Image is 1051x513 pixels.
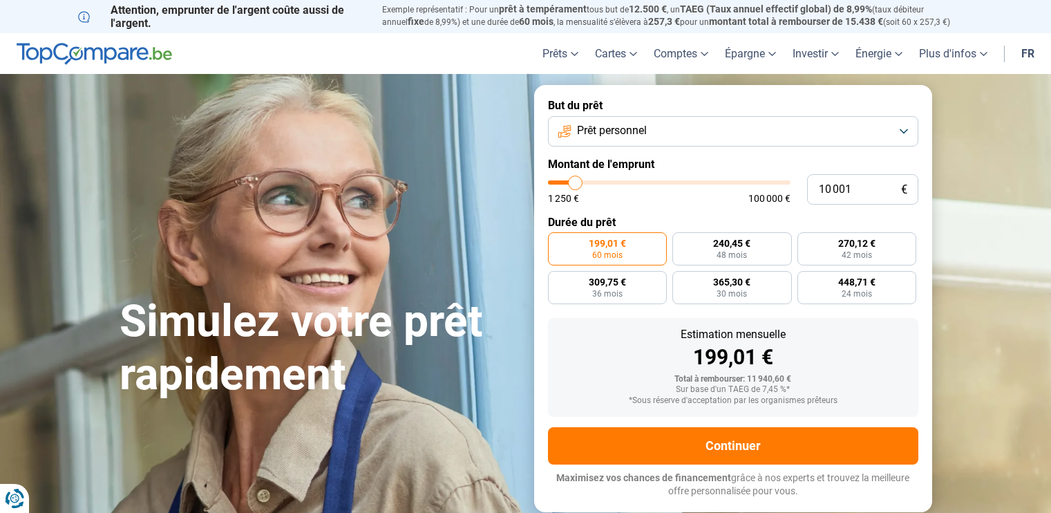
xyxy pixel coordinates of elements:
img: TopCompare [17,43,172,65]
a: Plus d'infos [911,33,996,74]
button: Prêt personnel [548,116,918,147]
p: Exemple représentatif : Pour un tous but de , un (taux débiteur annuel de 8,99%) et une durée de ... [382,3,974,28]
a: Comptes [645,33,717,74]
span: prêt à tempérament [499,3,587,15]
a: fr [1013,33,1043,74]
span: 365,30 € [713,277,750,287]
span: 1 250 € [548,194,579,203]
span: 60 mois [519,16,553,27]
a: Prêts [534,33,587,74]
span: 257,3 € [648,16,680,27]
div: 199,01 € [559,347,907,368]
span: 270,12 € [838,239,875,248]
span: 309,75 € [589,277,626,287]
div: *Sous réserve d'acceptation par les organismes prêteurs [559,396,907,406]
button: Continuer [548,427,918,465]
p: Attention, emprunter de l'argent coûte aussi de l'argent. [78,3,366,30]
span: 12.500 € [629,3,667,15]
a: Cartes [587,33,645,74]
span: Maximisez vos chances de financement [556,472,731,483]
a: Énergie [847,33,911,74]
span: montant total à rembourser de 15.438 € [709,16,883,27]
span: 240,45 € [713,239,750,248]
span: 448,71 € [838,277,875,287]
span: 42 mois [842,251,872,259]
div: Total à rembourser: 11 940,60 € [559,375,907,384]
span: 48 mois [717,251,747,259]
a: Investir [784,33,847,74]
label: Durée du prêt [548,216,918,229]
span: TAEG (Taux annuel effectif global) de 8,99% [680,3,872,15]
span: 60 mois [592,251,623,259]
span: Prêt personnel [577,123,647,138]
div: Estimation mensuelle [559,329,907,340]
span: fixe [408,16,424,27]
label: But du prêt [548,99,918,112]
a: Épargne [717,33,784,74]
p: grâce à nos experts et trouvez la meilleure offre personnalisée pour vous. [548,472,918,498]
span: 100 000 € [748,194,790,203]
span: 36 mois [592,290,623,298]
span: € [901,184,907,196]
h1: Simulez votre prêt rapidement [120,295,518,402]
span: 199,01 € [589,239,626,248]
span: 30 mois [717,290,747,298]
div: Sur base d'un TAEG de 7,45 %* [559,385,907,395]
span: 24 mois [842,290,872,298]
label: Montant de l'emprunt [548,158,918,171]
